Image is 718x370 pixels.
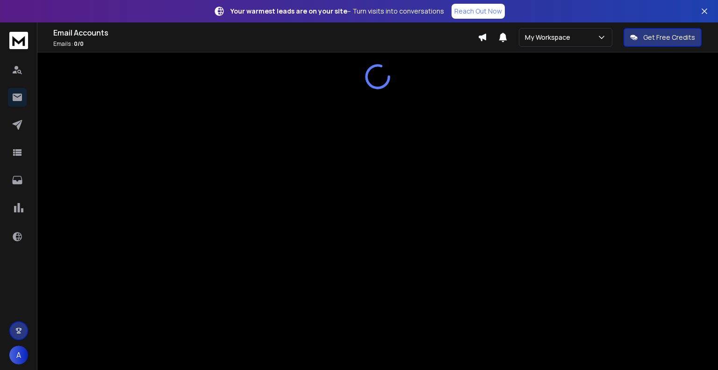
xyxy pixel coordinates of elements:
p: My Workspace [525,33,574,42]
p: Get Free Credits [643,33,695,42]
p: Reach Out Now [454,7,502,16]
p: – Turn visits into conversations [230,7,444,16]
span: 0 / 0 [74,40,84,48]
button: Get Free Credits [624,28,702,47]
button: A [9,346,28,364]
a: Reach Out Now [452,4,505,19]
img: logo [9,32,28,49]
h1: Email Accounts [53,27,478,38]
p: Emails : [53,40,478,48]
strong: Your warmest leads are on your site [230,7,347,15]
